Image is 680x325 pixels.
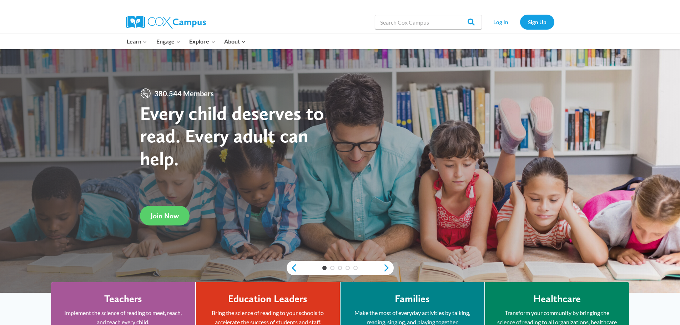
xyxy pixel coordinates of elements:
[346,266,350,270] a: 4
[338,266,342,270] a: 3
[322,266,327,270] a: 1
[485,15,517,29] a: Log In
[126,16,206,29] img: Cox Campus
[140,102,324,170] strong: Every child deserves to read. Every adult can help.
[395,293,430,305] h4: Families
[151,88,217,99] span: 380,544 Members
[330,266,334,270] a: 2
[189,37,215,46] span: Explore
[104,293,142,305] h4: Teachers
[127,37,147,46] span: Learn
[533,293,581,305] h4: Healthcare
[156,37,180,46] span: Engage
[228,293,307,305] h4: Education Leaders
[520,15,554,29] a: Sign Up
[224,37,246,46] span: About
[140,206,190,225] a: Join Now
[287,261,394,275] div: content slider buttons
[375,15,482,29] input: Search Cox Campus
[383,264,394,272] a: next
[287,264,297,272] a: previous
[122,34,250,49] nav: Primary Navigation
[485,15,554,29] nav: Secondary Navigation
[353,266,358,270] a: 5
[151,212,179,220] span: Join Now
